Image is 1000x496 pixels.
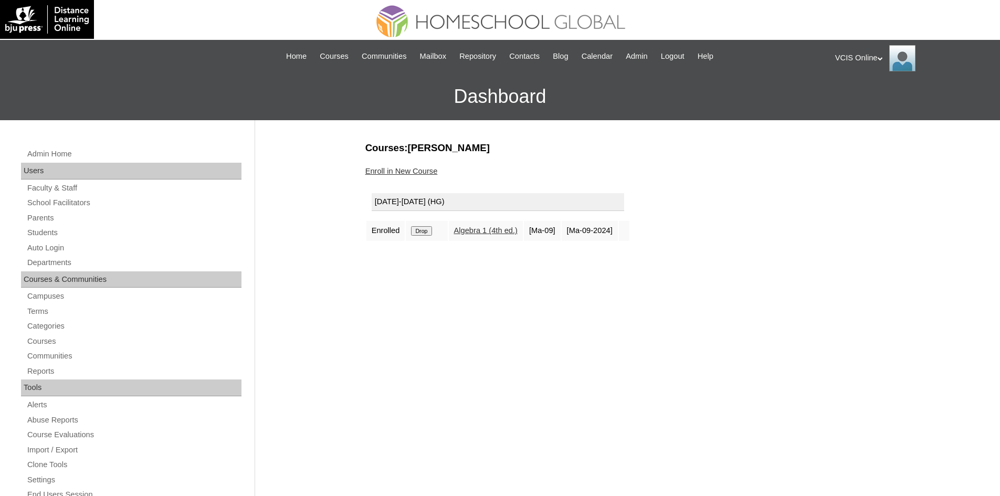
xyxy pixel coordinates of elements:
[26,256,241,269] a: Departments
[692,50,719,62] a: Help
[286,50,307,62] span: Home
[553,50,568,62] span: Blog
[5,5,89,34] img: logo-white.png
[366,221,405,241] td: Enrolled
[26,196,241,209] a: School Facilitators
[21,163,241,180] div: Users
[281,50,312,62] a: Home
[21,379,241,396] div: Tools
[524,221,561,241] td: [Ma-09]
[26,147,241,161] a: Admin Home
[656,50,690,62] a: Logout
[415,50,452,62] a: Mailbox
[320,50,349,62] span: Courses
[356,50,412,62] a: Communities
[5,73,995,120] h3: Dashboard
[509,50,540,62] span: Contacts
[504,50,545,62] a: Contacts
[26,182,241,195] a: Faculty & Staff
[26,212,241,225] a: Parents
[420,50,447,62] span: Mailbox
[26,398,241,411] a: Alerts
[454,50,501,62] a: Repository
[582,50,613,62] span: Calendar
[411,226,431,236] input: Drop
[26,290,241,303] a: Campuses
[26,444,241,457] a: Import / Export
[26,473,241,487] a: Settings
[26,241,241,255] a: Auto Login
[698,50,713,62] span: Help
[372,193,624,211] div: [DATE]-[DATE] (HG)
[26,335,241,348] a: Courses
[835,45,990,71] div: VCIS Online
[26,458,241,471] a: Clone Tools
[661,50,685,62] span: Logout
[562,221,618,241] td: [Ma-09-2024]
[26,414,241,427] a: Abuse Reports
[365,167,438,175] a: Enroll in New Course
[459,50,496,62] span: Repository
[889,45,915,71] img: VCIS Online Admin
[362,50,407,62] span: Communities
[26,365,241,378] a: Reports
[548,50,573,62] a: Blog
[626,50,648,62] span: Admin
[26,305,241,318] a: Terms
[26,320,241,333] a: Categories
[365,141,885,155] h3: Courses:[PERSON_NAME]
[576,50,618,62] a: Calendar
[620,50,653,62] a: Admin
[21,271,241,288] div: Courses & Communities
[26,350,241,363] a: Communities
[454,226,518,235] a: Algebra 1 (4th ed.)
[314,50,354,62] a: Courses
[26,428,241,441] a: Course Evaluations
[26,226,241,239] a: Students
